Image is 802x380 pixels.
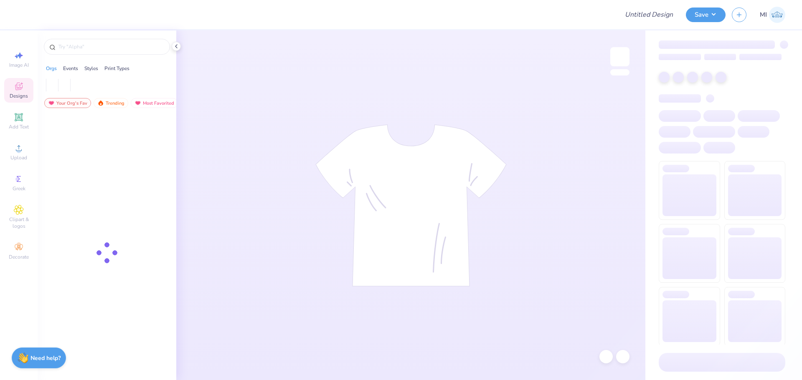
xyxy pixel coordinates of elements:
[4,216,33,229] span: Clipart & logos
[686,8,726,22] button: Save
[131,98,178,108] div: Most Favorited
[30,354,61,362] strong: Need help?
[46,65,57,72] div: Orgs
[58,43,165,51] input: Try "Alpha"
[760,7,785,23] a: MI
[104,65,129,72] div: Print Types
[84,65,98,72] div: Styles
[97,100,104,106] img: trending.gif
[135,100,141,106] img: most_fav.gif
[9,123,29,130] span: Add Text
[44,98,91,108] div: Your Org's Fav
[10,154,27,161] span: Upload
[48,100,55,106] img: most_fav.gif
[760,10,767,20] span: MI
[63,65,78,72] div: Events
[13,185,25,192] span: Greek
[9,254,29,260] span: Decorate
[9,62,29,68] span: Image AI
[315,124,507,287] img: tee-skeleton.svg
[618,6,680,23] input: Untitled Design
[94,98,128,108] div: Trending
[769,7,785,23] img: Ma. Isabella Adad
[10,93,28,99] span: Designs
